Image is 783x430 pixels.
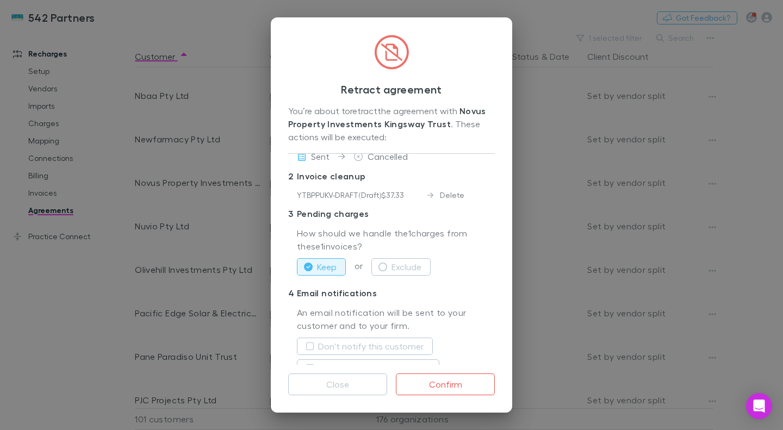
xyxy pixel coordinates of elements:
h3: Retract agreement [288,83,495,96]
button: Keep [297,258,346,276]
p: Invoice cleanup [288,167,495,185]
div: Open Intercom Messenger [746,393,772,419]
button: Don't notify this customer [297,338,433,355]
div: YTBPPUKV-DRAFT ( Draft ) $37.33 [297,189,427,201]
div: 3 [288,207,297,220]
button: Exclude [371,258,431,276]
span: Sent [311,151,330,161]
p: How should we handle the 1 charges from these 1 invoices? [297,227,495,254]
div: You’re about to retract the agreement with . These actions will be executed: [288,104,495,145]
p: Email notifications [288,284,495,302]
div: 4 [288,286,297,300]
div: 2 [288,170,297,183]
img: CircledFileSlash.svg [374,35,409,70]
span: Cancelled [368,151,408,161]
label: Don't notify this customer [318,340,424,353]
span: or [346,260,371,271]
div: Delete [427,189,464,201]
button: Confirm [396,373,495,395]
label: Don't send us a notification [318,362,430,375]
p: An email notification will be sent to your customer and to your firm. [297,306,495,333]
button: Don't send us a notification [297,359,439,377]
p: Pending charges [288,205,495,222]
button: Close [288,373,387,395]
